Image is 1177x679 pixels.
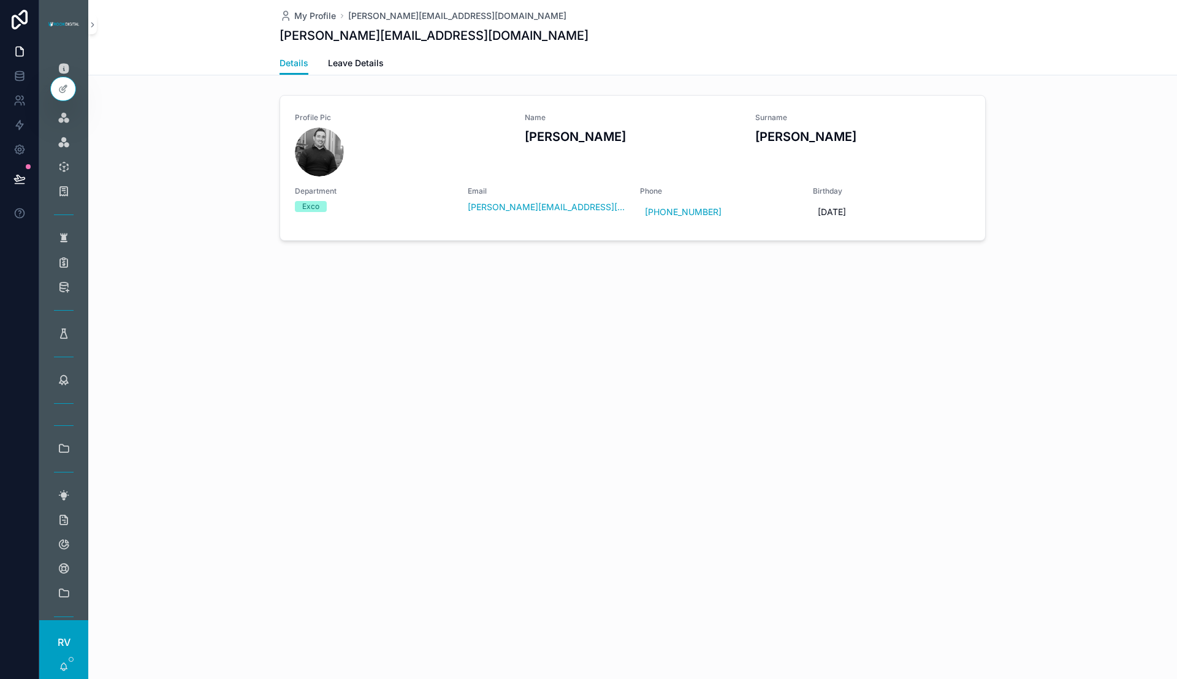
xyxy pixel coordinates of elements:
span: RV [58,635,70,650]
h3: [PERSON_NAME] [755,127,970,146]
span: Profile Pic [295,113,510,123]
a: My Profile [280,10,336,22]
span: Phone [640,186,798,196]
a: [PERSON_NAME][EMAIL_ADDRESS][DOMAIN_NAME] [348,10,566,22]
a: [PERSON_NAME][EMAIL_ADDRESS][DOMAIN_NAME] [468,201,626,213]
span: Details [280,57,308,69]
img: App logo [47,20,81,29]
span: Email [468,186,626,196]
span: My Profile [294,10,336,22]
a: [PHONE_NUMBER] [645,206,722,218]
span: Department [295,186,453,196]
a: Leave Details [328,52,384,77]
a: Details [280,52,308,75]
h1: [PERSON_NAME][EMAIL_ADDRESS][DOMAIN_NAME] [280,27,588,44]
span: Birthday [813,186,971,196]
h3: [PERSON_NAME] [525,127,740,146]
div: scrollable content [39,49,88,620]
span: Name [525,113,740,123]
span: [DATE] [818,206,966,218]
span: Surname [755,113,970,123]
div: Exco [302,201,319,212]
span: Leave Details [328,57,384,69]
